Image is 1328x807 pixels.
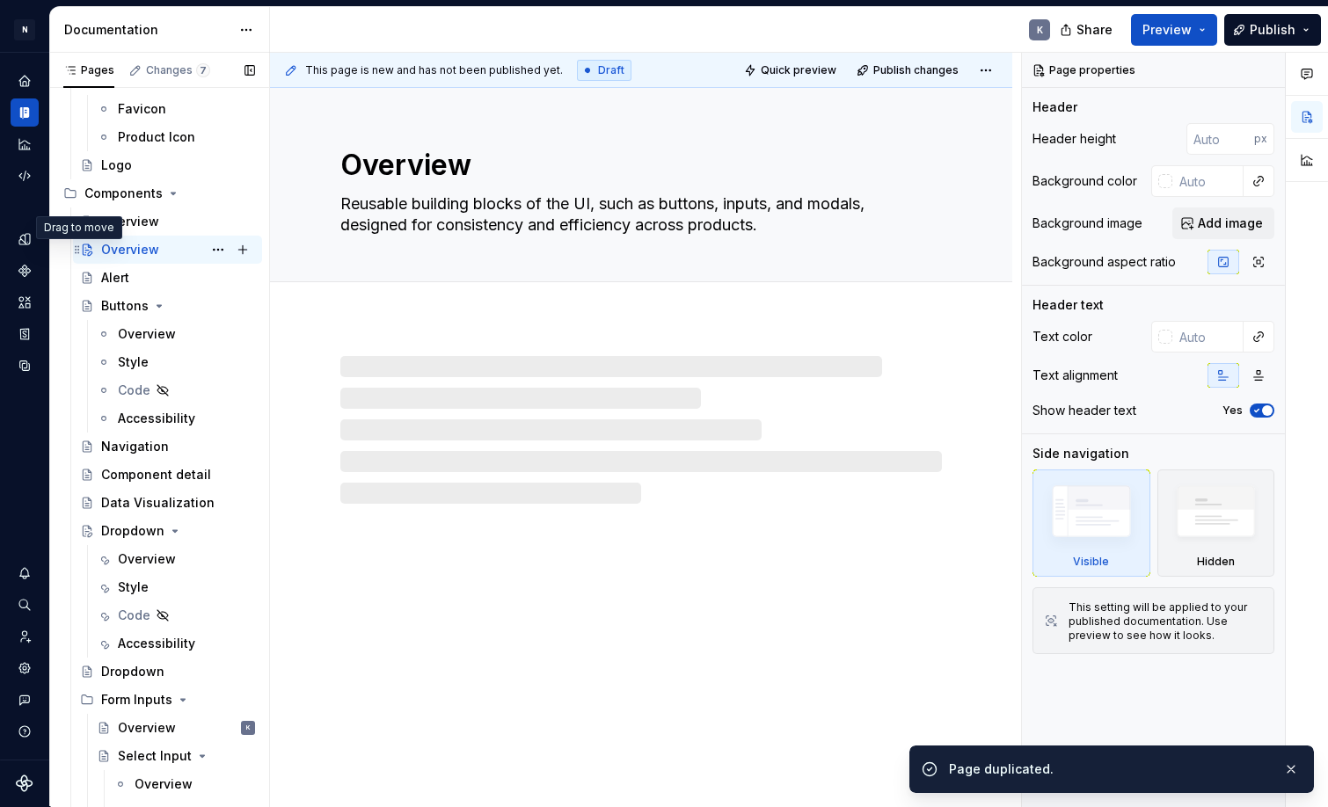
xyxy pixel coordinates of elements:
[101,297,149,315] div: Buttons
[1073,555,1109,569] div: Visible
[118,325,176,343] div: Overview
[146,63,210,77] div: Changes
[11,654,39,682] a: Settings
[118,578,149,596] div: Style
[118,100,166,118] div: Favicon
[873,63,959,77] span: Publish changes
[118,550,176,568] div: Overview
[56,179,262,207] div: Components
[11,320,39,348] a: Storybook stories
[118,719,176,737] div: Overview
[739,58,844,83] button: Quick preview
[90,348,262,376] a: Style
[11,257,39,285] a: Components
[101,522,164,540] div: Dropdown
[11,130,39,158] a: Analytics
[101,663,164,680] div: Dropdown
[1032,253,1176,271] div: Background aspect ratio
[1051,14,1124,46] button: Share
[11,622,39,651] a: Invite team
[118,128,195,146] div: Product Icon
[1037,23,1043,37] div: K
[90,123,262,151] a: Product Icon
[4,11,46,48] button: N
[73,264,262,292] a: Alert
[101,438,169,455] div: Navigation
[1032,469,1150,577] div: Visible
[949,760,1269,778] div: Page duplicated.
[1254,132,1267,146] p: px
[90,545,262,573] a: Overview
[1076,21,1113,39] span: Share
[118,410,195,427] div: Accessibility
[101,213,159,230] div: Overview
[73,207,262,236] a: Overview
[90,376,262,404] a: Code
[90,95,262,123] a: Favicon
[1198,214,1263,232] span: Add image
[1142,21,1192,39] span: Preview
[11,98,39,127] a: Documentation
[36,216,122,239] div: Drag to move
[73,489,262,517] a: Data Visualization
[90,629,262,658] a: Accessibility
[101,156,132,174] div: Logo
[1032,328,1092,345] div: Text color
[90,714,262,742] a: OverviewK
[11,352,39,380] a: Data sources
[337,190,938,239] textarea: Reusable building blocks of the UI, such as buttons, inputs, and modals, designed for consistency...
[1032,130,1116,148] div: Header height
[73,517,262,545] a: Dropdown
[11,67,39,95] a: Home
[11,162,39,190] a: Code automation
[337,144,938,186] textarea: Overview
[1032,172,1137,190] div: Background color
[90,404,262,433] a: Accessibility
[73,292,262,320] a: Buttons
[761,63,836,77] span: Quick preview
[101,691,172,709] div: Form Inputs
[11,559,39,587] button: Notifications
[1032,296,1104,314] div: Header text
[1172,165,1244,197] input: Auto
[1032,214,1142,232] div: Background image
[14,19,35,40] div: N
[118,747,192,765] div: Select Input
[1032,98,1077,116] div: Header
[73,461,262,489] a: Component detail
[16,774,33,792] svg: Supernova Logo
[11,591,39,619] button: Search ⌘K
[11,288,39,316] div: Assets
[106,770,262,798] a: Overview
[851,58,967,83] button: Publish changes
[118,635,195,652] div: Accessibility
[11,225,39,253] a: Design tokens
[196,63,210,77] span: 7
[1224,14,1321,46] button: Publish
[1250,21,1295,39] span: Publish
[84,185,163,202] div: Components
[64,21,230,39] div: Documentation
[1172,321,1244,353] input: Auto
[101,466,211,483] div: Component detail
[101,494,215,512] div: Data Visualization
[1157,469,1275,577] div: Hidden
[1172,207,1274,239] button: Add image
[118,382,150,399] div: Code
[1131,14,1217,46] button: Preview
[118,607,150,624] div: Code
[305,63,563,77] span: This page is new and has not been published yet.
[1032,445,1129,462] div: Side navigation
[118,353,149,371] div: Style
[1197,555,1235,569] div: Hidden
[90,573,262,601] a: Style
